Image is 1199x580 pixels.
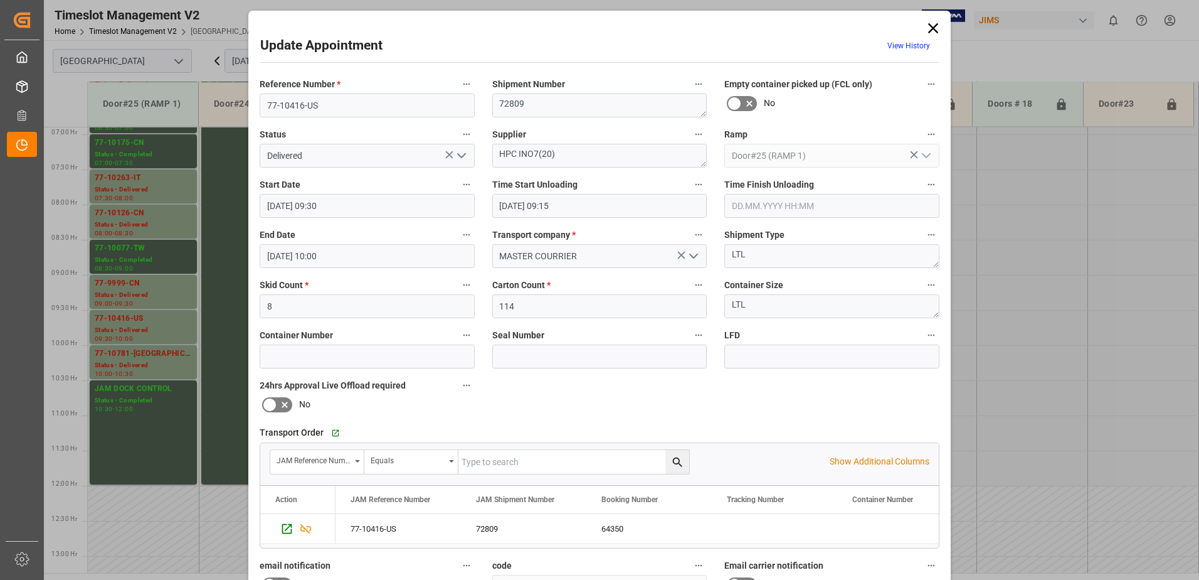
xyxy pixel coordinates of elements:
[451,146,470,166] button: open menu
[923,557,939,574] button: Email carrier notification
[260,194,475,218] input: DD.MM.YYYY HH:MM
[335,514,461,544] div: 77-10416-US
[923,176,939,193] button: Time Finish Unloading
[724,78,872,91] span: Empty container picked up (FCL only)
[923,76,939,92] button: Empty container picked up (FCL only)
[684,247,702,266] button: open menu
[299,398,310,411] span: No
[923,327,939,343] button: LFD
[665,450,689,474] button: search button
[492,128,526,141] span: Supplier
[371,452,445,466] div: Equals
[764,97,775,110] span: No
[492,78,565,91] span: Shipment Number
[690,176,707,193] button: Time Start Unloading
[260,228,295,242] span: End Date
[724,178,814,191] span: Time Finish Unloading
[260,128,286,141] span: Status
[458,227,475,243] button: End Date
[260,329,333,342] span: Container Number
[923,126,939,142] button: Ramp
[690,327,707,343] button: Seal Number
[601,495,658,504] span: Booking Number
[690,126,707,142] button: Supplier
[458,76,475,92] button: Reference Number *
[690,76,707,92] button: Shipment Number
[830,455,929,468] p: Show Additional Columns
[461,514,586,544] div: 72809
[492,279,551,292] span: Carton Count
[724,144,939,168] input: Type to search/select
[724,244,939,268] textarea: LTL
[690,557,707,574] button: code
[724,228,784,242] span: Shipment Type
[476,495,554,504] span: JAM Shipment Number
[492,178,578,191] span: Time Start Unloading
[277,452,351,466] div: JAM Reference Number
[492,144,707,168] textarea: HPC INO7(20)
[458,126,475,142] button: Status
[260,559,330,572] span: email notification
[492,559,512,572] span: code
[458,176,475,193] button: Start Date
[351,495,430,504] span: JAM Reference Number
[458,277,475,293] button: Skid Count *
[724,294,939,318] textarea: LTL
[270,450,364,474] button: open menu
[260,244,475,268] input: DD.MM.YYYY HH:MM
[724,329,740,342] span: LFD
[492,94,707,117] textarea: 72809
[458,450,689,474] input: Type to search
[275,495,297,504] div: Action
[260,514,335,544] div: Press SPACE to select this row.
[690,277,707,293] button: Carton Count *
[260,78,341,91] span: Reference Number
[260,178,300,191] span: Start Date
[724,559,823,572] span: Email carrier notification
[887,41,930,50] a: View History
[260,144,475,168] input: Type to search/select
[458,327,475,343] button: Container Number
[260,379,406,392] span: 24hrs Approval Live Offload required
[916,146,934,166] button: open menu
[690,227,707,243] button: Transport company *
[260,426,324,439] span: Transport Order
[260,279,309,292] span: Skid Count
[724,279,783,292] span: Container Size
[923,227,939,243] button: Shipment Type
[923,277,939,293] button: Container Size
[492,329,544,342] span: Seal Number
[458,557,475,574] button: email notification
[492,228,576,242] span: Transport company
[852,495,913,504] span: Container Number
[492,194,707,218] input: DD.MM.YYYY HH:MM
[586,514,712,544] div: 64350
[260,36,383,56] h2: Update Appointment
[724,194,939,218] input: DD.MM.YYYY HH:MM
[727,495,784,504] span: Tracking Number
[724,128,747,141] span: Ramp
[364,450,458,474] button: open menu
[458,377,475,394] button: 24hrs Approval Live Offload required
